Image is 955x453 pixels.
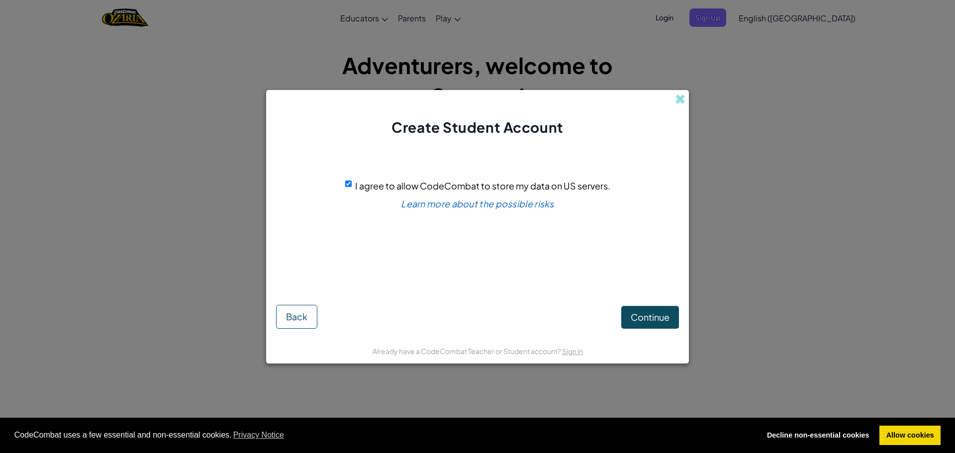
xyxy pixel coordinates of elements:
[232,428,286,443] a: learn more about cookies
[879,426,941,446] a: allow cookies
[355,180,610,191] span: I agree to allow CodeCombat to store my data on US servers.
[286,311,307,322] span: Back
[760,426,876,446] a: deny cookies
[391,118,563,136] span: Create Student Account
[631,311,669,323] span: Continue
[276,305,317,329] button: Back
[401,198,554,209] a: Learn more about the possible risks
[416,246,538,256] p: If you are not sure, ask your teacher.
[345,181,352,187] input: I agree to allow CodeCombat to store my data on US servers.
[562,347,583,356] a: Sign in
[373,347,562,356] span: Already have a CodeCombat Teacher or Student account?
[621,306,679,329] button: Continue
[14,428,753,443] span: CodeCombat uses a few essential and non-essential cookies.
